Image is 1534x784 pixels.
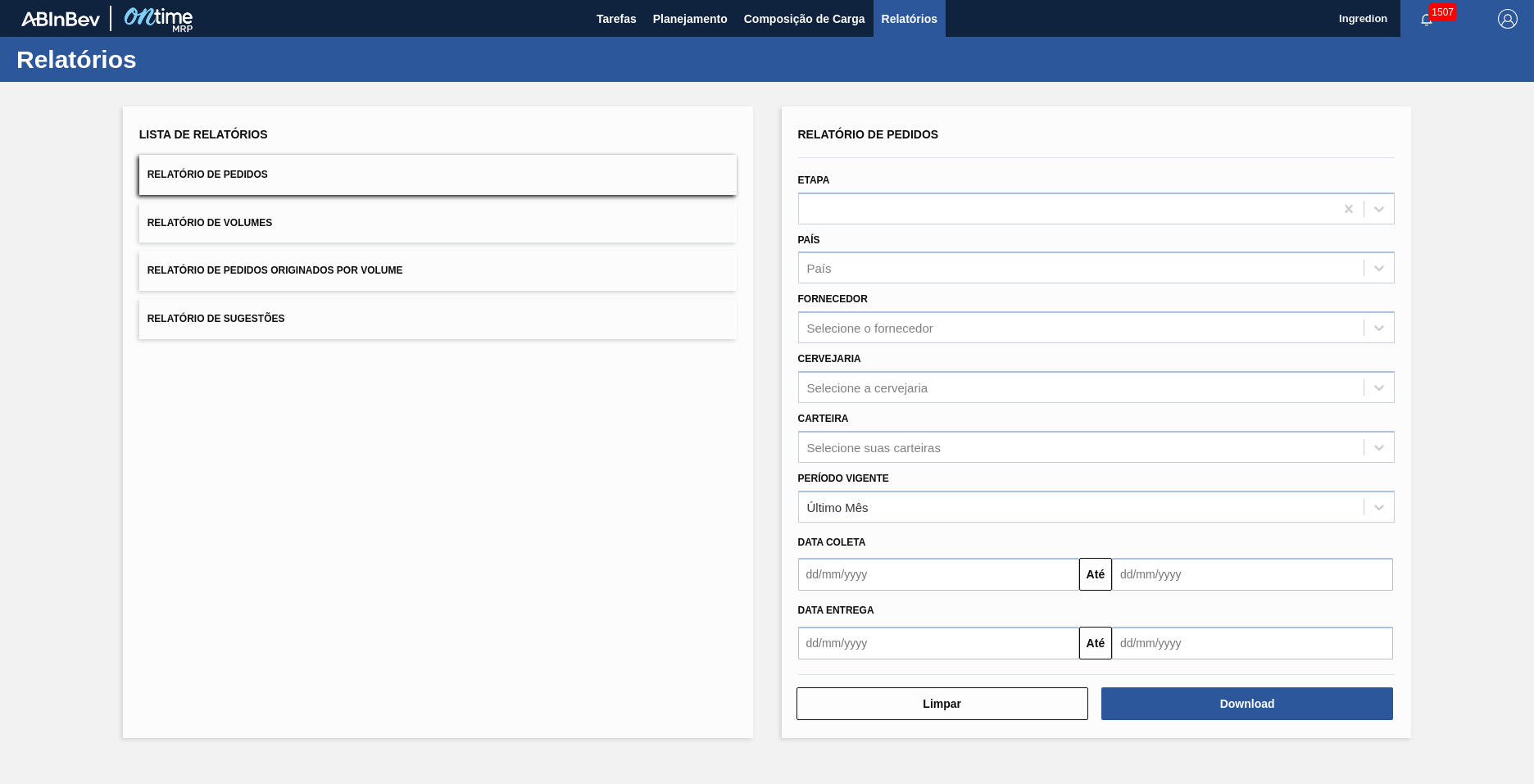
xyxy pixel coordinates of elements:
input: dd/mm/yyyy [798,627,1079,659]
div: Último Mês [807,500,869,514]
span: Data coleta [798,537,866,548]
img: TNhmsLtSVTkK8tSr43FrP2fwEKptu5GPRR3wAAAABJRU5ErkJggg== [21,11,100,26]
button: Relatório de Volumes [139,203,737,243]
span: Relatório de Sugestões [147,313,285,324]
button: Relatório de Pedidos Originados por Volume [139,251,737,291]
label: Carteira [798,413,849,424]
span: 1507 [1428,3,1457,21]
label: Período Vigente [798,473,889,484]
span: Relatórios [882,9,937,29]
button: Download [1101,687,1393,720]
span: Composição de Carga [744,9,865,29]
input: dd/mm/yyyy [1112,627,1393,659]
span: Lista de Relatórios [139,128,268,141]
h1: Relatórios [16,50,307,69]
label: Etapa [798,174,830,186]
input: dd/mm/yyyy [1112,558,1393,591]
button: Relatório de Pedidos [139,155,737,195]
div: País [807,261,832,275]
span: Planejamento [653,9,728,29]
span: Relatório de Pedidos [147,169,268,180]
img: Logout [1498,9,1518,29]
span: Relatório de Volumes [147,217,272,229]
span: Relatório de Pedidos Originados por Volume [147,265,403,276]
button: Limpar [796,687,1088,720]
button: Até [1079,627,1112,659]
label: Fornecedor [798,293,868,305]
span: Data entrega [798,605,874,616]
input: dd/mm/yyyy [798,558,1079,591]
span: Relatório de Pedidos [798,128,939,141]
div: Selecione o fornecedor [807,321,933,335]
button: Até [1079,558,1112,591]
label: País [798,234,820,246]
span: Tarefas [597,9,637,29]
button: Relatório de Sugestões [139,299,737,339]
div: Selecione suas carteiras [807,440,941,454]
div: Selecione a cervejaria [807,380,928,394]
button: Notificações [1400,7,1453,30]
label: Cervejaria [798,353,861,365]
